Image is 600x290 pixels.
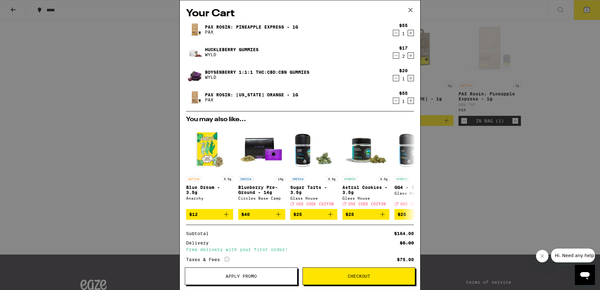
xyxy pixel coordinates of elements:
[186,257,229,262] div: Taxes & Fees
[290,126,337,209] a: Open page for Sugar Tarts - 3.5g from Glass House
[238,176,253,182] p: INDICA
[238,126,285,209] a: Open page for Blueberry Pre-Ground - 14g from Circles Base Camp
[342,126,389,209] a: Open page for Astral Cookies - 3.5g from Glass House
[536,250,549,262] iframe: Close message
[408,52,414,59] button: Increment
[290,126,337,173] img: Glass House - Sugar Tarts - 3.5g
[346,212,354,217] span: $25
[276,176,285,182] p: 14g
[186,247,414,252] div: Free delivery with your first order!
[342,196,389,200] div: Glass House
[348,202,386,206] span: USE CODE COZY30
[186,126,233,209] a: Open page for Blue Dream - 3.5g from Anarchy
[342,185,389,195] p: Astral Cookies - 3.5g
[348,274,370,278] span: Checkout
[186,209,233,220] button: Add to bag
[399,91,408,96] div: $55
[408,30,414,36] button: Increment
[205,75,309,80] p: WYLD
[342,176,357,182] p: HYBRID
[394,126,442,173] img: Glass House - GG4 - 3.5g
[238,185,285,195] p: Blueberry Pre-Ground - 14g
[394,126,442,209] a: Open page for GG4 - 3.5g from Glass House
[205,24,298,30] a: PAX Rosin: Pineapple Express - 1g
[378,176,389,182] p: 3.5g
[393,98,399,104] button: Decrement
[226,274,257,278] span: Apply Promo
[551,249,595,262] iframe: Message from company
[205,52,259,57] p: WYLD
[205,47,259,52] a: Huckleberry Gummies
[399,76,408,81] div: 1
[4,4,45,9] span: Hi. Need any help?
[399,68,408,73] div: $20
[186,7,414,21] h2: Your Cart
[186,89,204,106] img: PAX Rosin: California Orange - 1g
[186,126,233,173] img: Anarchy - Blue Dream - 3.5g
[400,241,414,245] div: $5.00
[290,196,337,200] div: Glass House
[394,176,410,182] p: HYBRID
[303,267,415,285] button: Checkout
[290,176,305,182] p: INDICA
[398,212,406,217] span: $25
[399,99,408,104] div: 1
[290,185,337,195] p: Sugar Tarts - 3.5g
[394,209,442,220] button: Add to bag
[393,75,399,81] button: Decrement
[399,31,408,36] div: 1
[393,52,399,59] button: Decrement
[342,126,389,173] img: Glass House - Astral Cookies - 3.5g
[394,231,414,236] div: $164.00
[186,196,233,200] div: Anarchy
[400,202,438,206] span: USE CODE COZY30
[394,185,442,190] p: GG4 - 3.5g
[186,116,414,123] h2: You may also like...
[393,30,399,36] button: Decrement
[399,46,408,51] div: $17
[238,196,285,200] div: Circles Base Camp
[326,176,337,182] p: 3.5g
[399,23,408,28] div: $55
[186,21,204,38] img: PAX Rosin: Pineapple Express - 1g
[293,212,302,217] span: $25
[408,75,414,81] button: Increment
[186,241,213,245] div: Delivery
[186,43,204,61] img: Huckleberry Gummies
[575,265,595,285] iframe: Button to launch messaging window
[222,176,233,182] p: 3.5g
[185,267,297,285] button: Apply Promo
[296,202,334,206] span: USE CODE COZY30
[397,257,414,262] div: $75.00
[238,126,285,173] img: Circles Base Camp - Blueberry Pre-Ground - 14g
[399,54,408,59] div: 2
[342,209,389,220] button: Add to bag
[290,209,337,220] button: Add to bag
[205,92,298,97] a: PAX Rosin: [US_STATE] Orange - 1g
[205,70,309,75] a: Boysenberry 1:1:1 THC:CBD:CBN Gummies
[394,191,442,195] div: Glass House
[205,97,298,102] p: PAX
[408,98,414,104] button: Increment
[186,62,204,87] img: Boysenberry 1:1:1 THC:CBD:CBN Gummies
[186,231,213,236] div: Subtotal
[241,212,250,217] span: $40
[189,212,198,217] span: $12
[238,209,285,220] button: Add to bag
[205,30,298,35] p: PAX
[186,185,233,195] p: Blue Dream - 3.5g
